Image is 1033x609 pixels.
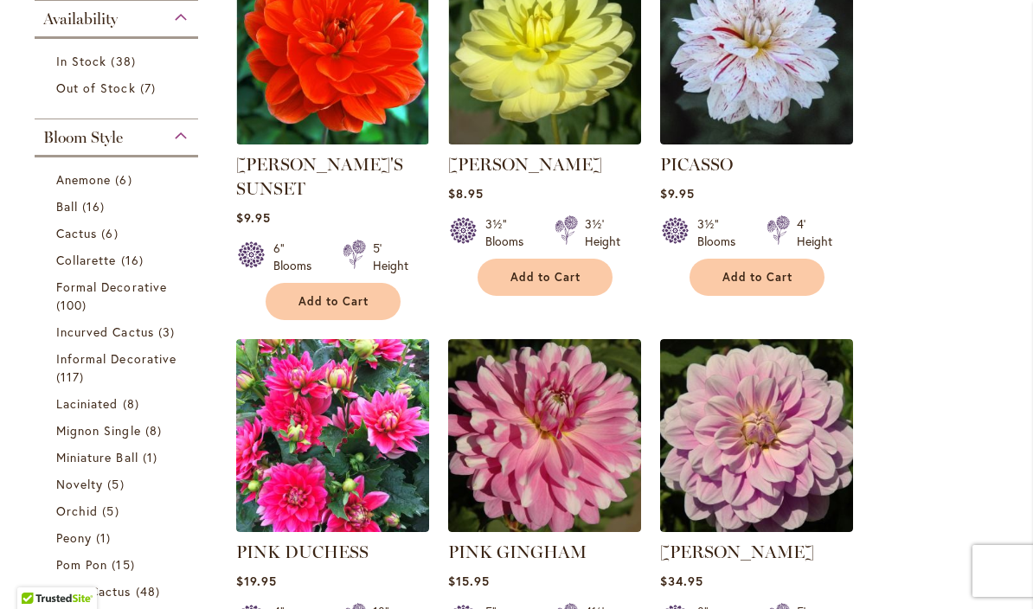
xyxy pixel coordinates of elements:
span: 6 [101,224,122,242]
span: $8.95 [448,185,484,202]
span: 1 [96,529,115,547]
a: PINK DUCHESS [236,519,429,535]
span: Mignon Single [56,422,141,439]
div: 5' Height [373,240,408,274]
span: Ball [56,198,78,215]
span: 8 [123,394,144,413]
a: [PERSON_NAME] [660,542,814,562]
span: 38 [111,52,139,70]
span: Incurved Cactus [56,324,154,340]
span: 48 [136,582,164,600]
div: 6" Blooms [273,240,322,274]
a: [PERSON_NAME] [448,154,602,175]
span: 6 [115,170,136,189]
a: Pom Pon 15 [56,555,181,574]
div: 3½' Height [585,215,620,250]
span: $15.95 [448,573,490,589]
span: Bloom Style [43,128,123,147]
span: Add to Cart [722,270,793,285]
span: 3 [158,323,179,341]
img: PINK GINGHAM [448,339,641,532]
span: 8 [145,421,166,439]
button: Add to Cart [478,259,613,296]
a: Anemone 6 [56,170,181,189]
span: $9.95 [236,209,271,226]
a: PATRICIA ANN'S SUNSET [236,131,429,148]
span: Peony [56,529,92,546]
span: 1 [143,448,162,466]
span: Semi-Cactus [56,583,132,599]
span: Miniature Ball [56,449,138,465]
a: Laciniated 8 [56,394,181,413]
span: 5 [107,475,128,493]
div: 4' Height [797,215,832,250]
a: Peony 1 [56,529,181,547]
a: Cactus 6 [56,224,181,242]
a: Semi-Cactus 48 [56,582,181,600]
a: Mignon Single 8 [56,421,181,439]
span: $9.95 [660,185,695,202]
span: Collarette [56,252,117,268]
a: Formal Decorative 100 [56,278,181,314]
span: Orchid [56,503,98,519]
span: $19.95 [236,573,277,589]
img: PINK DUCHESS [236,339,429,532]
a: Informal Decorative 117 [56,349,181,386]
a: Collarette 16 [56,251,181,269]
span: 117 [56,368,88,386]
span: Laciniated [56,395,119,412]
span: 16 [82,197,109,215]
span: Formal Decorative [56,279,167,295]
span: 7 [140,79,160,97]
div: 3½" Blooms [697,215,746,250]
a: PEGGY JEAN [448,131,641,148]
a: PICASSO [660,154,733,175]
a: PINK GINGHAM [448,519,641,535]
span: Novelty [56,476,103,492]
button: Add to Cart [690,259,824,296]
iframe: Launch Accessibility Center [13,548,61,596]
span: Out of Stock [56,80,136,96]
a: PICASSO [660,131,853,148]
span: 100 [56,296,91,314]
span: 15 [112,555,138,574]
span: Anemone [56,171,111,188]
a: Incurved Cactus 3 [56,323,181,341]
span: Informal Decorative [56,350,176,367]
span: 16 [121,251,148,269]
img: Randi Dawn [660,339,853,532]
button: Add to Cart [266,283,401,320]
span: $34.95 [660,573,703,589]
a: Orchid 5 [56,502,181,520]
span: 5 [102,502,123,520]
a: PINK GINGHAM [448,542,587,562]
a: Ball 16 [56,197,181,215]
span: Add to Cart [298,294,369,309]
span: Cactus [56,225,97,241]
a: Out of Stock 7 [56,79,181,97]
a: [PERSON_NAME]'S SUNSET [236,154,403,199]
span: In Stock [56,53,106,69]
a: Miniature Ball 1 [56,448,181,466]
a: Novelty 5 [56,475,181,493]
a: Randi Dawn [660,519,853,535]
div: 3½" Blooms [485,215,534,250]
a: PINK DUCHESS [236,542,369,562]
a: In Stock 38 [56,52,181,70]
span: Availability [43,10,118,29]
span: Pom Pon [56,556,107,573]
span: Add to Cart [510,270,581,285]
